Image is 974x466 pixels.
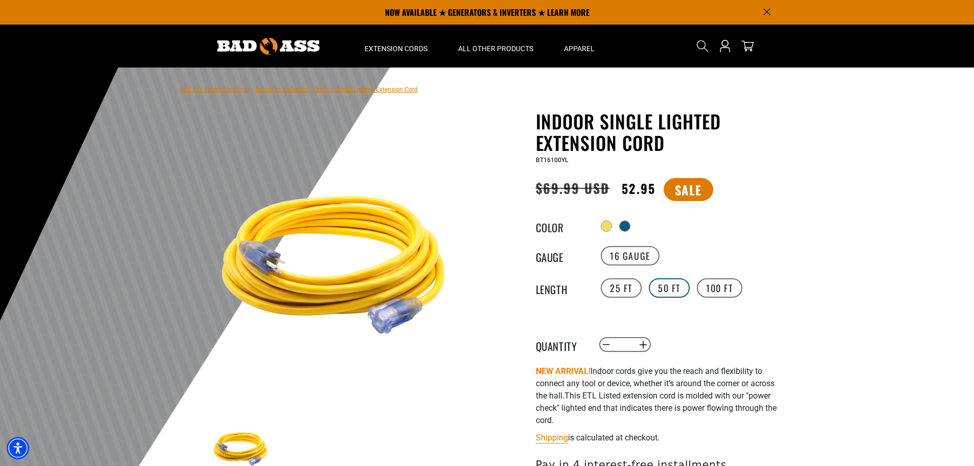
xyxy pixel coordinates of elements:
[7,437,29,459] div: Accessibility Menu
[549,25,610,68] summary: Apparel
[564,44,595,53] span: Apparel
[697,278,742,298] label: 100 FT
[622,179,655,197] span: 52.95
[443,25,549,68] summary: All Other Products
[536,157,568,164] span: BT16100YL
[211,137,457,383] img: Yellow
[536,433,568,442] a: Shipping
[217,38,320,55] img: Bad Ass Extension Cords
[601,278,642,298] label: 25 FT
[349,25,443,68] summary: Extension Cords
[664,178,713,201] span: Sale
[312,86,314,93] span: ›
[694,38,711,54] summary: Search
[536,338,587,351] label: Quantity
[536,178,610,197] s: $69.99 USD
[536,249,587,262] legend: Gauge
[739,40,756,52] a: cart
[536,431,786,445] div: is calculated at checkout.
[536,219,587,233] legend: Color
[601,246,660,265] label: 16 Gauge
[536,366,777,425] span: Indoor cords give you the reach and flexibility to connect any tool or device, whether it’s aroun...
[180,86,250,93] a: Bad Ass Extension Cords
[316,86,418,93] span: Indoor Single Lighted Extension Cord
[252,86,254,93] span: ›
[536,366,591,376] strong: NEW ARRIVAL!
[458,44,533,53] span: All Other Products
[649,278,690,298] label: 50 FT
[536,110,786,153] h1: Indoor Single Lighted Extension Cord
[256,86,310,93] a: Return to Collection
[717,25,733,68] a: Open this option
[536,281,587,295] legend: Length
[365,44,427,53] span: Extension Cords
[180,83,418,95] nav: breadcrumbs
